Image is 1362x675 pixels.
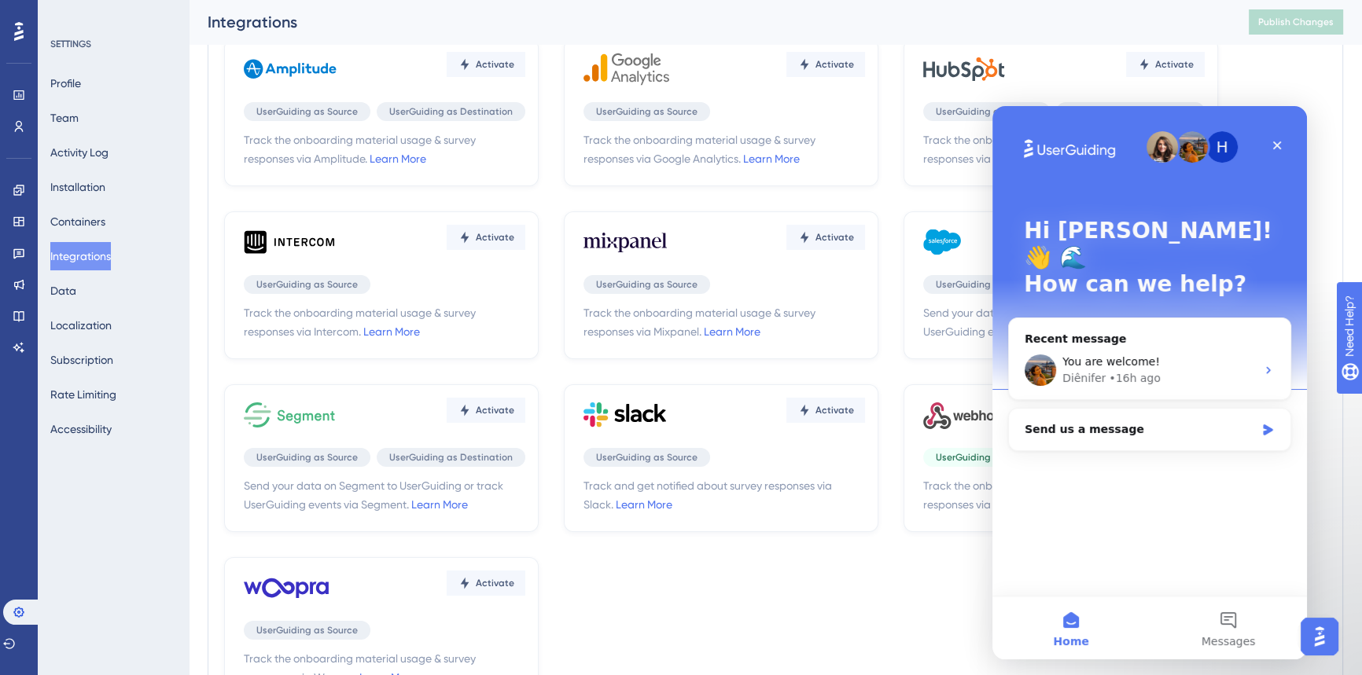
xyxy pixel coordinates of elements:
[37,4,98,23] span: Need Help?
[596,105,698,118] span: UserGuiding as Source
[936,451,1037,464] span: UserGuiding as Source
[923,130,1205,168] span: Track the onboarding material usage & survey responses via HubSpot.
[476,231,514,244] span: Activate
[370,152,426,165] a: Learn More
[992,106,1307,659] iframe: Intercom live chat
[596,278,698,291] span: UserGuiding as Source
[50,69,81,97] button: Profile
[936,105,1037,118] span: UserGuiding as Source
[50,173,105,201] button: Installation
[50,207,105,236] button: Containers
[1296,613,1343,660] iframe: UserGuiding AI Assistant Launcher
[389,451,513,464] span: UserGuiding as Destination
[616,498,672,511] a: Learn More
[786,225,865,250] button: Activate
[1069,105,1192,118] span: UserGuiding as Destination
[923,303,1205,341] span: Send your data on Salesforce to UserGuiding or track UserGuiding events via Salesforce.
[447,570,525,596] button: Activate
[1249,9,1343,35] button: Publish Changes
[50,311,112,339] button: Localization
[50,415,112,443] button: Accessibility
[244,476,525,514] span: Send your data on Segment to UserGuiding or track UserGuiding events via Segment.
[244,303,525,341] span: Track the onboarding material usage & survey responses via Intercom.
[815,58,854,71] span: Activate
[923,476,1205,514] span: Track the onboarding material usage & survey responses via Webhooks.
[389,105,513,118] span: UserGuiding as Destination
[256,105,358,118] span: UserGuiding as Source
[244,130,525,168] span: Track the onboarding material usage & survey responses via Amplitude.
[476,58,514,71] span: Activate
[583,130,865,168] span: Track the onboarding material usage & survey responses via Google Analytics.
[704,325,760,338] a: Learn More
[50,138,109,167] button: Activity Log
[743,152,800,165] a: Learn More
[50,104,79,132] button: Team
[583,303,865,341] span: Track the onboarding material usage & survey responses via Mixpanel.
[1126,52,1205,77] button: Activate
[411,498,468,511] a: Learn More
[1155,58,1194,71] span: Activate
[363,325,420,338] a: Learn More
[50,277,76,305] button: Data
[447,398,525,423] button: Activate
[447,52,525,77] button: Activate
[786,398,865,423] button: Activate
[50,380,116,409] button: Rate Limiting
[476,404,514,416] span: Activate
[256,278,358,291] span: UserGuiding as Source
[50,38,178,50] div: SETTINGS
[815,231,854,244] span: Activate
[476,577,514,589] span: Activate
[596,451,698,464] span: UserGuiding as Source
[815,404,854,416] span: Activate
[447,225,525,250] button: Activate
[50,242,111,270] button: Integrations
[1258,16,1334,28] span: Publish Changes
[583,476,865,514] span: Track and get notified about survey responses via Slack.
[208,11,1209,33] div: Integrations
[786,52,865,77] button: Activate
[256,624,358,636] span: UserGuiding as Source
[50,346,113,374] button: Subscription
[936,278,1037,291] span: UserGuiding as Source
[256,451,358,464] span: UserGuiding as Source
